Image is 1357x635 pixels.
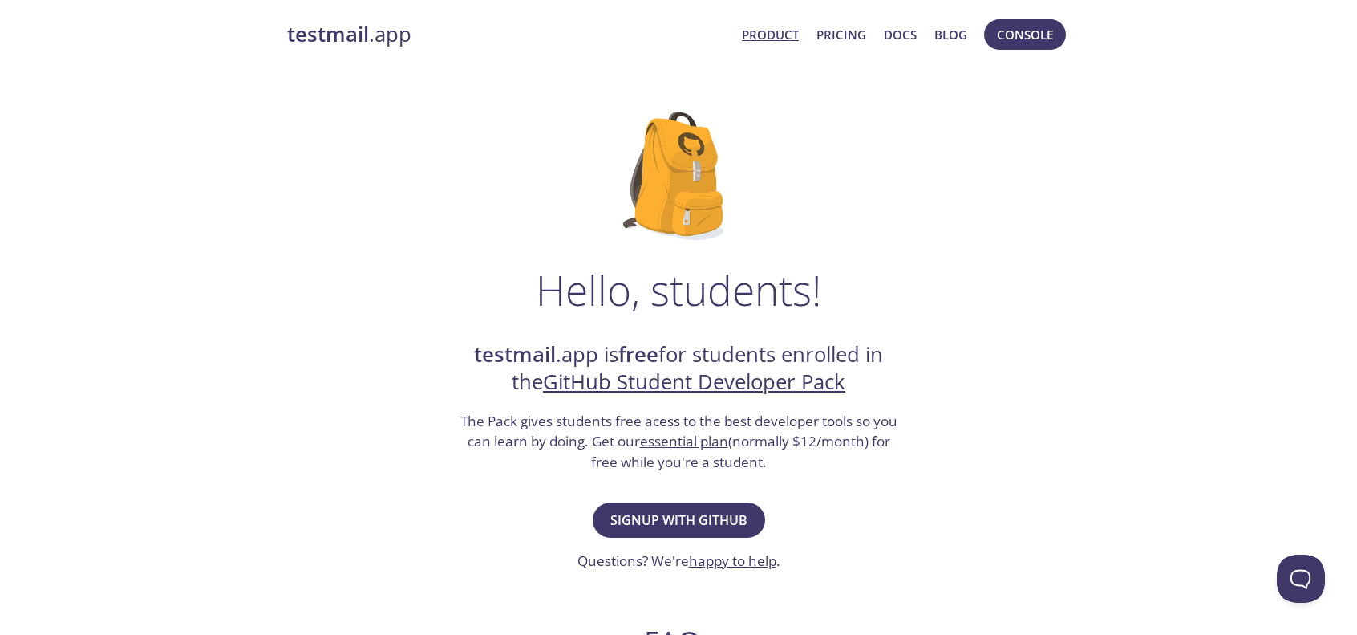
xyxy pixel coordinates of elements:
a: happy to help [689,552,776,570]
a: essential plan [640,432,728,450]
h3: The Pack gives students free acess to the best developer tools so you can learn by doing. Get our... [458,411,899,473]
button: Console [984,19,1066,50]
h3: Questions? We're . [577,551,780,572]
button: Signup with GitHub [593,503,765,538]
h1: Hello, students! [536,266,821,314]
a: Pricing [816,24,866,45]
iframe: Help Scout Beacon - Open [1277,555,1325,603]
a: Product [742,24,799,45]
span: Signup with GitHub [610,509,747,531]
strong: free [618,340,658,368]
a: Docs [884,24,917,45]
strong: testmail [287,20,369,48]
strong: testmail [474,340,556,368]
h2: .app is for students enrolled in the [458,341,899,397]
a: GitHub Student Developer Pack [543,368,845,396]
span: Console [997,24,1053,45]
img: github-student-backpack.png [623,112,735,240]
a: testmail.app [287,21,729,48]
a: Blog [934,24,967,45]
